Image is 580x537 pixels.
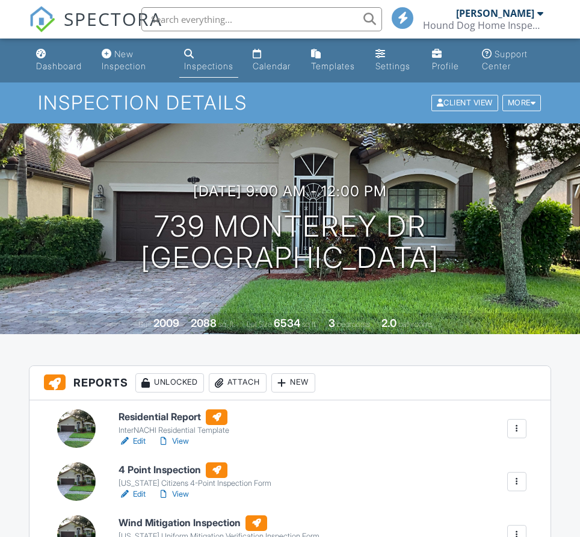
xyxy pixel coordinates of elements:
[456,7,534,19] div: [PERSON_NAME]
[141,211,439,275] h1: 739 Monterey Dr [GEOGRAPHIC_DATA]
[119,479,271,488] div: [US_STATE] Citizens 4-Point Inspection Form
[119,462,271,478] h6: 4 Point Inspection
[153,317,179,329] div: 2009
[38,92,543,113] h1: Inspection Details
[427,43,468,78] a: Profile
[253,61,291,71] div: Calendar
[306,43,361,78] a: Templates
[337,320,370,329] span: bedrooms
[119,426,229,435] div: InterNACHI Residential Template
[64,6,162,31] span: SPECTORA
[119,488,146,500] a: Edit
[218,320,235,329] span: sq. ft.
[184,61,233,71] div: Inspections
[138,320,152,329] span: Built
[431,95,498,111] div: Client View
[102,49,146,71] div: New Inspection
[29,16,162,42] a: SPECTORA
[119,409,229,425] h6: Residential Report
[302,320,317,329] span: sq.ft.
[381,317,396,329] div: 2.0
[430,98,501,107] a: Client View
[247,320,272,329] span: Lot Size
[29,366,551,400] h3: Reports
[179,43,238,78] a: Inspections
[423,19,543,31] div: Hound Dog Home Inspections
[482,49,528,71] div: Support Center
[502,95,541,111] div: More
[158,435,189,447] a: View
[375,61,410,71] div: Settings
[119,435,146,447] a: Edit
[31,43,87,78] a: Dashboard
[135,373,204,393] div: Unlocked
[371,43,418,78] a: Settings
[97,43,170,78] a: New Inspection
[141,7,382,31] input: Search everything...
[29,6,55,33] img: The Best Home Inspection Software - Spectora
[193,183,387,199] h3: [DATE] 9:00 am - 12:00 pm
[209,373,267,393] div: Attach
[36,61,82,71] div: Dashboard
[329,317,335,329] div: 3
[158,488,189,500] a: View
[119,409,229,436] a: Residential Report InterNACHI Residential Template
[477,43,549,78] a: Support Center
[311,61,355,71] div: Templates
[248,43,297,78] a: Calendar
[274,317,300,329] div: 6534
[271,373,315,393] div: New
[191,317,217,329] div: 2088
[432,61,459,71] div: Profile
[398,320,433,329] span: bathrooms
[119,515,319,531] h6: Wind Mitigation Inspection
[119,462,271,489] a: 4 Point Inspection [US_STATE] Citizens 4-Point Inspection Form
